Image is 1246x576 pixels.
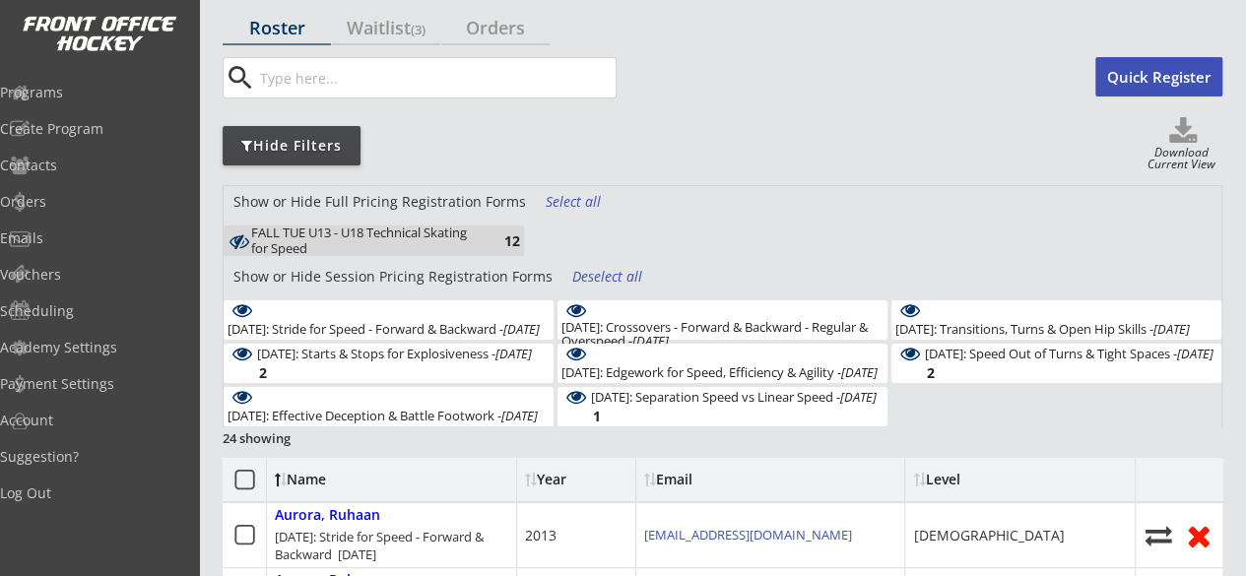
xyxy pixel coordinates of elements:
[501,407,538,424] em: [DATE]
[561,409,601,423] div: 1
[275,507,380,524] div: Aurora, Ruhaan
[546,192,619,212] div: Select all
[441,19,550,36] div: Orders
[251,225,481,256] div: FALL TUE U13 - U18 Technical Skating for Speed
[224,192,536,212] div: Show or Hide Full Pricing Registration Forms
[572,267,645,287] div: Deselect all
[913,526,1064,545] div: [DEMOGRAPHIC_DATA]
[841,363,878,381] em: [DATE]
[481,233,520,248] div: 12
[632,332,669,350] em: [DATE]
[591,388,877,407] div: December 16: Separation Speed vs Linear Speed
[561,384,601,399] div: 2
[228,365,267,380] div: 2
[1183,520,1214,550] button: Remove from roster (no refund)
[840,388,877,406] em: [DATE]
[275,473,435,486] div: Name
[332,19,440,36] div: Waitlist
[411,21,426,38] font: (3)
[495,345,532,362] em: [DATE]
[228,341,267,355] div: 7
[223,19,331,36] div: Roster
[644,473,821,486] div: Email
[591,390,877,404] div: [DATE]: Separation Speed vs Linear Speed -
[228,322,540,336] div: [DATE]: Stride for Speed - Forward & Backward -
[1144,117,1222,147] button: Click to download full roster. Your browser settings may try to block it, check your security set...
[895,322,1190,336] div: [DATE]: Transitions, Turns & Open Hip Skills -
[561,365,878,379] div: [DATE]: Edgework for Speed, Efficiency & Agility -
[1144,522,1173,548] button: Move player
[228,320,540,339] div: October 14: Stride for Speed - Forward & Backward
[895,320,1190,339] div: October 28: Transitions, Turns & Open Hip Skills
[895,341,935,355] div: 2
[1095,57,1222,96] button: Quick Register
[561,320,884,349] div: October 21: Crossovers - Forward & Backward - Regular & Overspeed
[1153,320,1190,338] em: [DATE]
[224,267,562,287] div: Show or Hide Session Pricing Registration Forms
[561,363,878,382] div: November 18: Edgework for Speed, Efficiency & Agility
[275,528,508,563] div: [DATE]: Stride for Speed - Forward & Backward [DATE]
[925,347,1213,360] div: [DATE]: Speed Out of Turns & Tight Spaces -
[1177,345,1213,362] em: [DATE]
[525,473,627,486] div: Year
[257,347,532,360] div: [DATE]: Starts & Stops for Explosiveness -
[257,345,532,363] div: November 4: Starts & Stops for Explosiveness
[228,407,538,425] div: December 9: Effective Deception & Battle Footwork
[644,526,852,544] a: [EMAIL_ADDRESS][DOMAIN_NAME]
[224,62,256,94] button: search
[895,365,935,380] div: 2
[913,473,1090,486] div: Level
[22,16,177,52] img: FOH%20White%20Logo%20Transparent.png
[561,320,884,349] div: [DATE]: Crossovers - Forward & Backward - Regular & Overspeed -
[525,526,557,545] div: 2013
[223,136,361,156] div: Hide Filters
[1141,147,1222,173] div: Download Current View
[256,58,616,97] input: Type here...
[228,409,538,422] div: [DATE]: Effective Deception & Battle Footwork -
[223,429,364,447] div: 24 showing
[503,320,540,338] em: [DATE]
[925,345,1213,363] div: December 2: Speed Out of Turns & Tight Spaces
